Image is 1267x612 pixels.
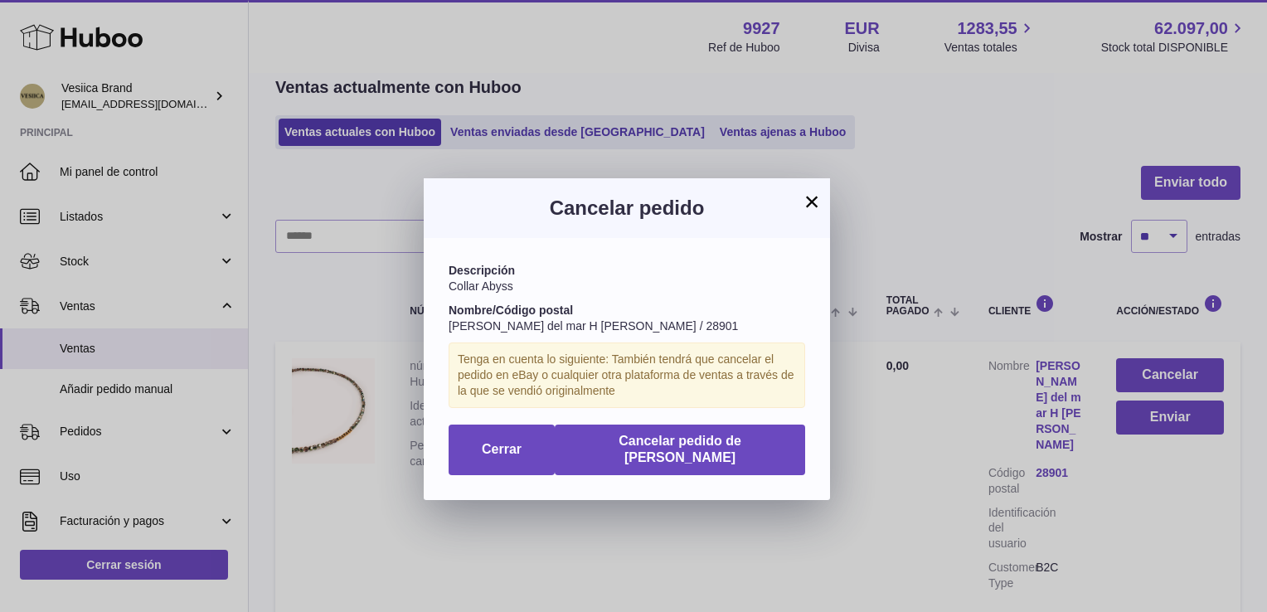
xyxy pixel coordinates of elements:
button: Cerrar [449,425,555,476]
strong: Descripción [449,264,515,277]
button: Cancelar pedido de [PERSON_NAME] [555,425,805,476]
span: Cerrar [482,442,522,456]
span: Cancelar pedido de [PERSON_NAME] [619,434,741,465]
span: [PERSON_NAME] del mar H [PERSON_NAME] / 28901 [449,319,738,333]
span: Collar Abyss [449,279,513,293]
button: × [802,192,822,211]
h3: Cancelar pedido [449,195,805,221]
strong: Nombre/Código postal [449,304,573,317]
div: Tenga en cuenta lo siguiente: También tendrá que cancelar el pedido en eBay o cualquier otra plat... [449,342,805,408]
